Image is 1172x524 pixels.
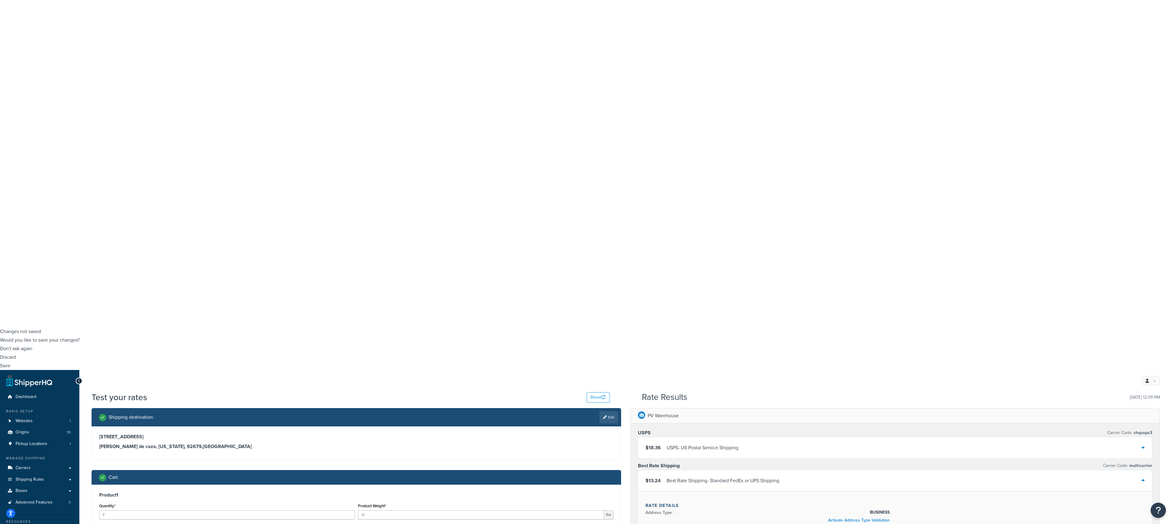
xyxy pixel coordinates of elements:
span: Boxes [16,488,27,493]
h3: Product 1 [99,492,613,498]
span: $13.24 [646,477,661,484]
button: Reset [587,392,610,403]
li: Origins [5,427,75,438]
div: Manage Shipping [5,456,75,461]
input: 0.0 [99,510,355,519]
h3: USPS [638,430,651,436]
span: Origins [16,430,29,435]
p: Carrier Code: [1107,429,1152,437]
span: lbs [604,510,613,519]
a: Boxes [5,485,75,497]
span: 1 [70,441,71,447]
li: Pickup Locations [5,438,75,450]
span: multicarrier [1128,462,1152,469]
button: Open Resource Center [1151,503,1166,518]
span: Dashboard [16,394,36,400]
p: Carrier Code: [1103,461,1152,470]
span: Carriers [16,465,31,471]
input: 0.00 [358,510,604,519]
div: USPS - US Postal Service Shipping [667,443,738,452]
span: Advanced Features [16,500,52,505]
div: Basic Setup [5,409,75,414]
span: Websites [16,418,33,424]
span: Address Type: [646,509,674,516]
span: 38 [67,430,71,435]
div: Best Rate Shipping - Standard FedEx or UPS Shipping [667,476,779,485]
h4: Rate Details [646,502,1145,509]
a: Carriers [5,462,75,474]
a: Shipping Rules [5,474,75,485]
p: [DATE] 12:39 PM [1130,393,1160,402]
a: Dashboard [5,391,75,403]
span: $18.36 [646,444,661,451]
span: shqusps3 [1132,429,1152,436]
h1: Test your rates [92,391,147,403]
h3: Best Rate Shipping [638,463,680,469]
li: Advanced Features [5,497,75,508]
a: Origins38 [5,427,75,438]
span: 1 [70,418,71,424]
a: Activate Address Type Validation [828,517,890,523]
li: Websites [5,415,75,427]
label: Product Weight* [358,504,386,508]
span: Pickup Locations [16,441,47,447]
a: Advanced Features5 [5,497,75,508]
a: Edit [599,411,618,423]
span: Shipping Rules [16,477,44,482]
h2: Shipping destination : [109,415,154,420]
h2: Rate Results [642,393,687,402]
h2: Cart : [109,475,119,480]
h3: [STREET_ADDRESS] [99,434,613,440]
h3: [PERSON_NAME] de caza, [US_STATE], 92679 , [GEOGRAPHIC_DATA] [99,443,613,450]
a: Pickup Locations1 [5,438,75,450]
p: PV Warehouse [648,411,679,420]
label: Quantity* [99,504,115,508]
a: Websites1 [5,415,75,427]
span: 5 [69,500,71,505]
span: BUSINESS [868,509,890,516]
